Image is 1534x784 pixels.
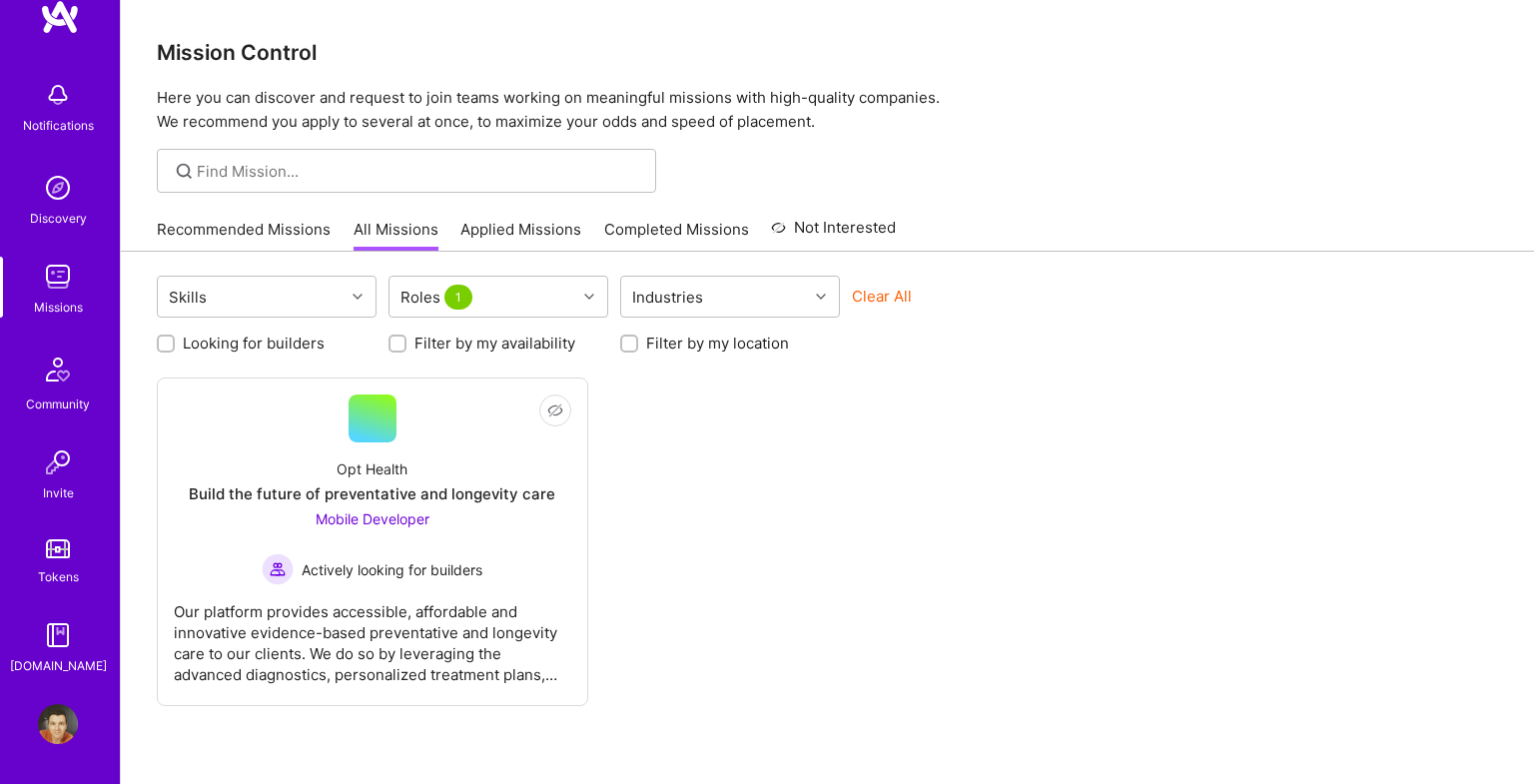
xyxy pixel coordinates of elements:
[34,297,83,318] div: Missions
[173,160,196,183] i: icon SearchGrey
[10,655,107,676] div: [DOMAIN_NAME]
[23,115,94,136] div: Notifications
[771,216,896,252] a: Not Interested
[337,458,407,479] div: Opt Health
[43,482,74,503] div: Invite
[38,75,78,115] img: bell
[302,559,482,580] span: Actively looking for builders
[183,333,325,354] label: Looking for builders
[164,283,212,312] div: Skills
[38,566,79,587] div: Tokens
[852,286,912,307] button: Clear All
[174,394,571,689] a: Opt HealthBuild the future of preventative and longevity careMobile Developer Actively looking fo...
[414,333,575,354] label: Filter by my availability
[30,208,87,229] div: Discovery
[174,585,571,685] div: Our platform provides accessible, affordable and innovative evidence-based preventative and longe...
[46,539,70,558] img: tokens
[262,553,294,585] img: Actively looking for builders
[34,346,82,393] img: Community
[460,219,581,252] a: Applied Missions
[33,704,83,744] a: User Avatar
[354,219,438,252] a: All Missions
[38,168,78,208] img: discovery
[646,333,789,354] label: Filter by my location
[316,510,429,527] span: Mobile Developer
[353,292,363,302] i: icon Chevron
[395,283,481,312] div: Roles
[38,442,78,482] img: Invite
[444,285,472,310] span: 1
[189,483,555,504] div: Build the future of preventative and longevity care
[157,86,1498,134] p: Here you can discover and request to join teams working on meaningful missions with high-quality ...
[816,292,826,302] i: icon Chevron
[38,704,78,744] img: User Avatar
[627,283,708,312] div: Industries
[547,402,563,418] i: icon EyeClosed
[584,292,594,302] i: icon Chevron
[26,393,90,414] div: Community
[38,257,78,297] img: teamwork
[604,219,749,252] a: Completed Missions
[197,161,641,182] input: Find Mission...
[157,219,331,252] a: Recommended Missions
[38,615,78,655] img: guide book
[157,40,1498,65] h3: Mission Control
